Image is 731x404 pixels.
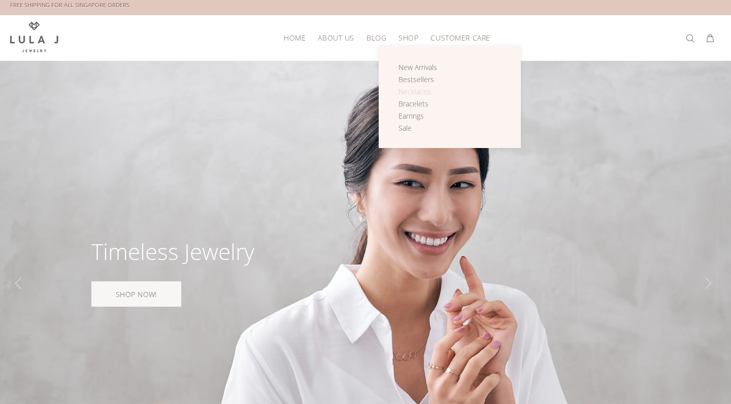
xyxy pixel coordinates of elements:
span: Bracelets [398,99,428,108]
a: Bestsellers [398,74,449,86]
span: New Arrivals [398,62,437,72]
span: About Us [318,34,354,42]
a: Bracelets [398,98,449,110]
a: Customer Care [424,30,490,46]
span: Earrings [398,111,424,121]
a: HOME [278,30,312,46]
a: Shop [392,30,424,46]
span: Blog [367,34,386,42]
a: New Arrivals [398,61,449,74]
div: Timeless Jewelry [91,240,254,263]
span: Shop [398,34,418,42]
span: HOME [284,34,306,42]
span: Sale [398,123,412,133]
span: Customer Care [430,34,490,42]
a: Blog [360,30,392,46]
a: About Us [312,30,360,46]
a: Sale [398,122,449,134]
a: SHOP NOW! [91,281,181,307]
a: Earrings [398,110,449,122]
a: Necklaces [398,86,449,98]
span: Bestsellers [398,75,434,84]
span: Necklaces [398,87,431,96]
